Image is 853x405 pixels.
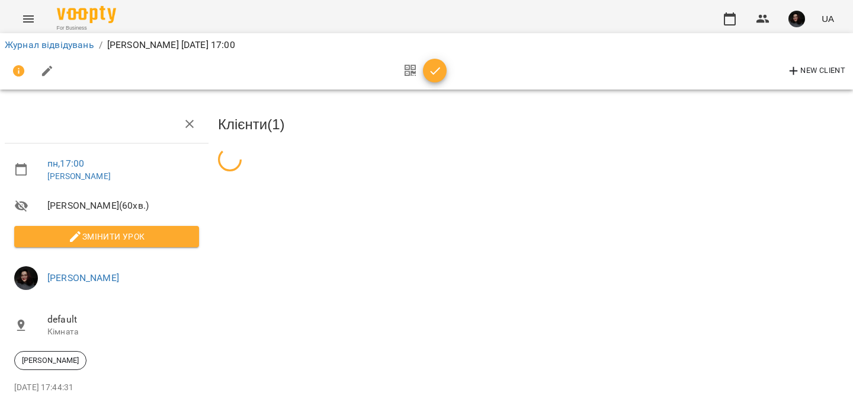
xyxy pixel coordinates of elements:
[47,326,199,338] p: Кімната
[57,6,116,23] img: Voopty Logo
[47,199,199,213] span: [PERSON_NAME] ( 60 хв. )
[15,355,86,366] span: [PERSON_NAME]
[47,158,84,169] a: пн , 17:00
[817,8,839,30] button: UA
[788,11,805,27] img: 3b3145ad26fe4813cc7227c6ce1adc1c.jpg
[784,62,848,81] button: New Client
[218,117,848,132] h3: Клієнти ( 1 )
[14,5,43,33] button: Menu
[822,12,834,25] span: UA
[14,351,86,370] div: [PERSON_NAME]
[5,38,848,52] nav: breadcrumb
[99,38,102,52] li: /
[47,272,119,283] a: [PERSON_NAME]
[47,312,199,327] span: default
[24,229,190,244] span: Змінити урок
[787,64,845,78] span: New Client
[14,382,199,394] p: [DATE] 17:44:31
[14,226,199,247] button: Змінити урок
[14,266,38,290] img: 3b3145ad26fe4813cc7227c6ce1adc1c.jpg
[5,39,94,50] a: Журнал відвідувань
[107,38,235,52] p: [PERSON_NAME] [DATE] 17:00
[47,171,111,181] a: [PERSON_NAME]
[57,24,116,32] span: For Business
